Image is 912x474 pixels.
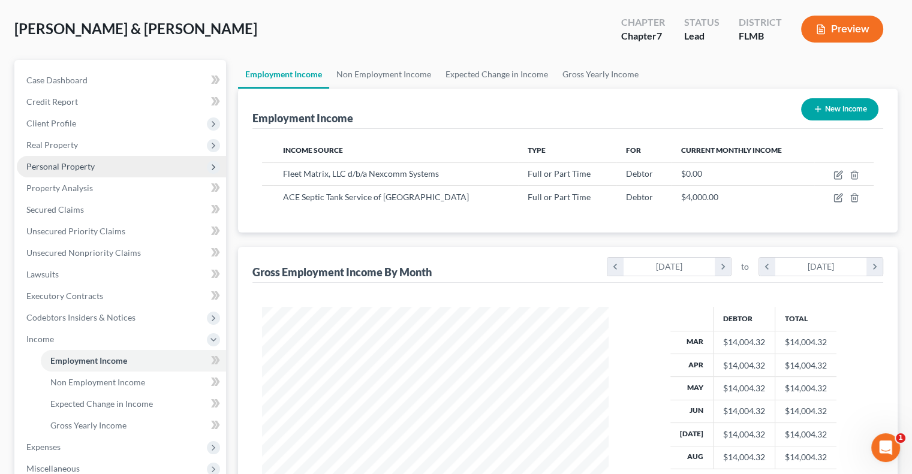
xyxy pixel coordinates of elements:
[26,161,95,171] span: Personal Property
[801,16,883,43] button: Preview
[621,16,665,29] div: Chapter
[17,285,226,307] a: Executory Contracts
[759,258,775,276] i: chevron_left
[26,96,78,107] span: Credit Report
[17,177,226,199] a: Property Analysis
[17,91,226,113] a: Credit Report
[528,192,591,202] span: Full or Part Time
[723,451,765,463] div: $14,004.32
[528,168,591,179] span: Full or Part Time
[626,146,641,155] span: For
[775,354,836,376] td: $14,004.32
[670,400,714,422] th: Jun
[26,291,103,301] span: Executory Contracts
[438,60,555,89] a: Expected Change in Income
[775,446,836,469] td: $14,004.32
[50,398,153,409] span: Expected Change in Income
[723,428,765,440] div: $14,004.32
[723,336,765,348] div: $14,004.32
[871,433,900,462] iframe: Intercom live chat
[528,146,546,155] span: Type
[26,312,136,322] span: Codebtors Insiders & Notices
[775,307,836,331] th: Total
[26,118,76,128] span: Client Profile
[14,20,257,37] span: [PERSON_NAME] & [PERSON_NAME]
[26,442,61,452] span: Expenses
[41,393,226,415] a: Expected Change in Income
[866,258,883,276] i: chevron_right
[775,400,836,422] td: $14,004.32
[670,446,714,469] th: Aug
[50,355,127,366] span: Employment Income
[624,258,715,276] div: [DATE]
[17,264,226,285] a: Lawsuits
[775,377,836,400] td: $14,004.32
[17,242,226,264] a: Unsecured Nonpriority Claims
[670,423,714,446] th: [DATE]
[684,29,720,43] div: Lead
[739,16,782,29] div: District
[741,261,749,273] span: to
[723,405,765,417] div: $14,004.32
[607,258,624,276] i: chevron_left
[41,415,226,436] a: Gross Yearly Income
[681,168,702,179] span: $0.00
[26,183,93,193] span: Property Analysis
[896,433,905,443] span: 1
[41,372,226,393] a: Non Employment Income
[26,247,141,258] span: Unsecured Nonpriority Claims
[17,199,226,221] a: Secured Claims
[657,30,662,41] span: 7
[555,60,646,89] a: Gross Yearly Income
[26,140,78,150] span: Real Property
[775,331,836,354] td: $14,004.32
[50,420,127,430] span: Gross Yearly Income
[621,29,665,43] div: Chapter
[775,258,867,276] div: [DATE]
[681,146,781,155] span: Current Monthly Income
[26,75,88,85] span: Case Dashboard
[681,192,718,202] span: $4,000.00
[283,168,439,179] span: Fleet Matrix, LLC d/b/a Nexcomm Systems
[283,146,343,155] span: Income Source
[713,307,775,331] th: Debtor
[283,192,469,202] span: ACE Septic Tank Service of [GEOGRAPHIC_DATA]
[41,350,226,372] a: Employment Income
[26,334,54,344] span: Income
[17,221,226,242] a: Unsecured Priority Claims
[684,16,720,29] div: Status
[17,70,226,91] a: Case Dashboard
[723,360,765,372] div: $14,004.32
[329,60,438,89] a: Non Employment Income
[670,331,714,354] th: Mar
[26,226,125,236] span: Unsecured Priority Claims
[26,204,84,215] span: Secured Claims
[670,354,714,376] th: Apr
[723,382,765,394] div: $14,004.32
[626,192,653,202] span: Debtor
[252,111,353,125] div: Employment Income
[26,463,80,473] span: Miscellaneous
[252,265,432,279] div: Gross Employment Income By Month
[626,168,653,179] span: Debtor
[670,377,714,400] th: May
[26,269,59,279] span: Lawsuits
[739,29,782,43] div: FLMB
[801,98,878,120] button: New Income
[715,258,731,276] i: chevron_right
[775,423,836,446] td: $14,004.32
[238,60,329,89] a: Employment Income
[50,377,145,387] span: Non Employment Income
